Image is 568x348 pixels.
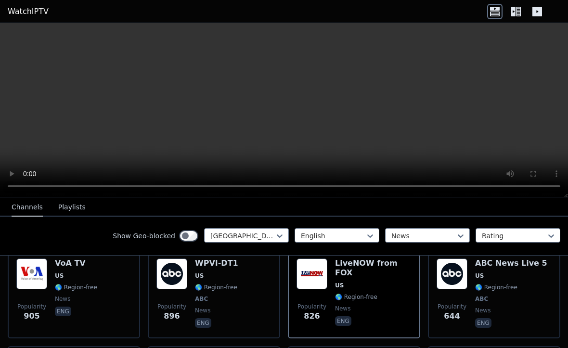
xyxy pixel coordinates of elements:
p: eng [195,318,211,328]
span: Popularity [438,303,466,310]
span: ABC [195,295,208,303]
span: news [195,307,210,314]
span: 🌎 Region-free [195,284,237,291]
img: WPVI-DT1 [156,258,187,289]
h6: ABC News Live 5 [475,258,547,268]
span: news [55,295,70,303]
h6: VoA TV [55,258,97,268]
span: US [335,282,344,289]
span: US [195,272,204,280]
span: ABC [475,295,488,303]
span: US [475,272,484,280]
h6: LiveNOW from FOX [335,258,412,278]
span: Popularity [297,303,326,310]
span: 896 [164,310,180,322]
button: Channels [12,198,43,217]
h6: WPVI-DT1 [195,258,238,268]
p: eng [335,316,351,326]
span: 🌎 Region-free [335,293,377,301]
span: news [335,305,350,312]
span: Popularity [17,303,46,310]
p: eng [475,318,491,328]
p: eng [55,307,71,316]
span: news [475,307,491,314]
span: 🌎 Region-free [55,284,97,291]
img: LiveNOW from FOX [297,258,327,289]
img: VoA TV [16,258,47,289]
span: 🌎 Region-free [475,284,517,291]
span: 826 [304,310,320,322]
span: Popularity [157,303,186,310]
label: Show Geo-blocked [113,231,175,241]
span: 905 [24,310,39,322]
a: WatchIPTV [8,6,49,17]
button: Playlists [58,198,86,217]
span: 644 [444,310,460,322]
span: US [55,272,64,280]
img: ABC News Live 5 [437,258,467,289]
